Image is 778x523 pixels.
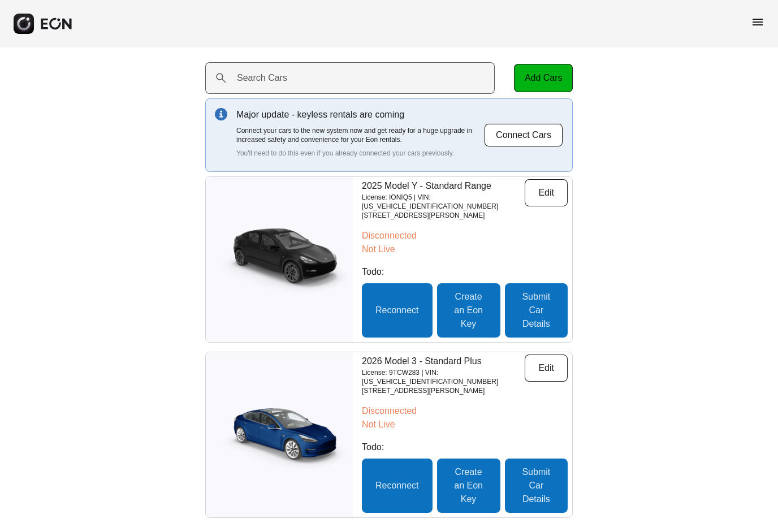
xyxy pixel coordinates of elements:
p: Not Live [362,418,568,431]
p: Major update - keyless rentals are coming [236,108,484,122]
p: Not Live [362,243,568,256]
p: License: IONIQ5 | VIN: [US_VEHICLE_IDENTIFICATION_NUMBER] [362,193,525,211]
p: [STREET_ADDRESS][PERSON_NAME] [362,386,525,395]
p: Disconnected [362,404,568,418]
span: menu [751,15,764,29]
p: License: 9TCW283 | VIN: [US_VEHICLE_IDENTIFICATION_NUMBER] [362,368,525,386]
button: Submit Car Details [505,459,568,513]
p: Disconnected [362,229,568,243]
button: Submit Car Details [505,283,568,338]
label: Search Cars [237,71,287,85]
img: car [206,223,353,296]
button: Reconnect [362,459,433,513]
p: Todo: [362,265,568,279]
button: Edit [525,179,568,206]
p: 2026 Model 3 - Standard Plus [362,355,525,368]
button: Add Cars [514,64,573,92]
p: [STREET_ADDRESS][PERSON_NAME] [362,211,525,220]
button: Reconnect [362,283,433,338]
button: Create an Eon Key [437,459,500,513]
button: Create an Eon Key [437,283,500,338]
button: Edit [525,355,568,382]
p: Connect your cars to the new system now and get ready for a huge upgrade in increased safety and ... [236,126,484,144]
img: info [215,108,227,120]
p: Todo: [362,440,568,454]
p: 2025 Model Y - Standard Range [362,179,525,193]
p: You'll need to do this even if you already connected your cars previously. [236,149,484,158]
button: Connect Cars [484,123,563,147]
img: car [206,398,353,472]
